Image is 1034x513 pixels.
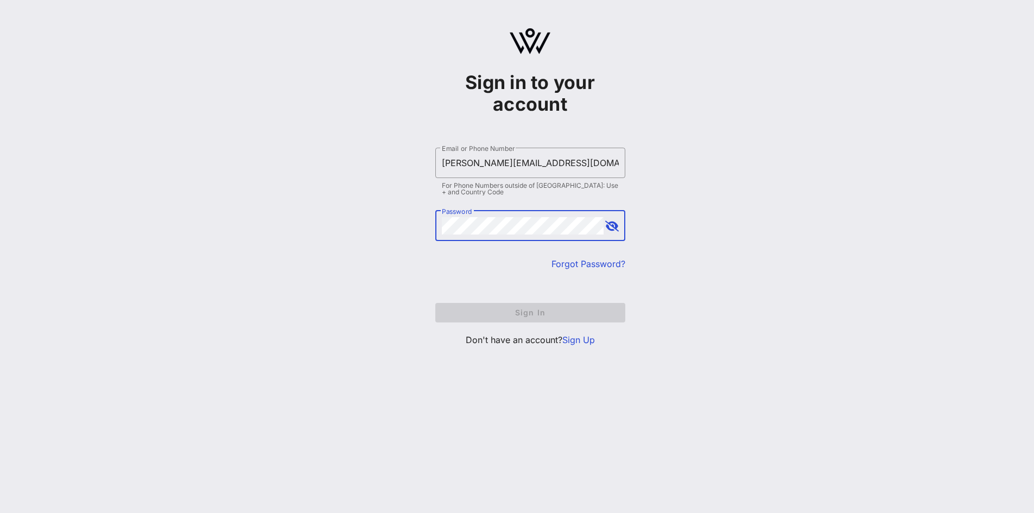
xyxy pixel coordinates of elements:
p: Don't have an account? [435,333,625,346]
label: Email or Phone Number [442,144,515,153]
button: append icon [605,221,619,232]
img: logo.svg [510,28,550,54]
div: For Phone Numbers outside of [GEOGRAPHIC_DATA]: Use + and Country Code [442,182,619,195]
a: Sign Up [562,334,595,345]
a: Forgot Password? [551,258,625,269]
label: Password [442,207,472,216]
h1: Sign in to your account [435,72,625,115]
